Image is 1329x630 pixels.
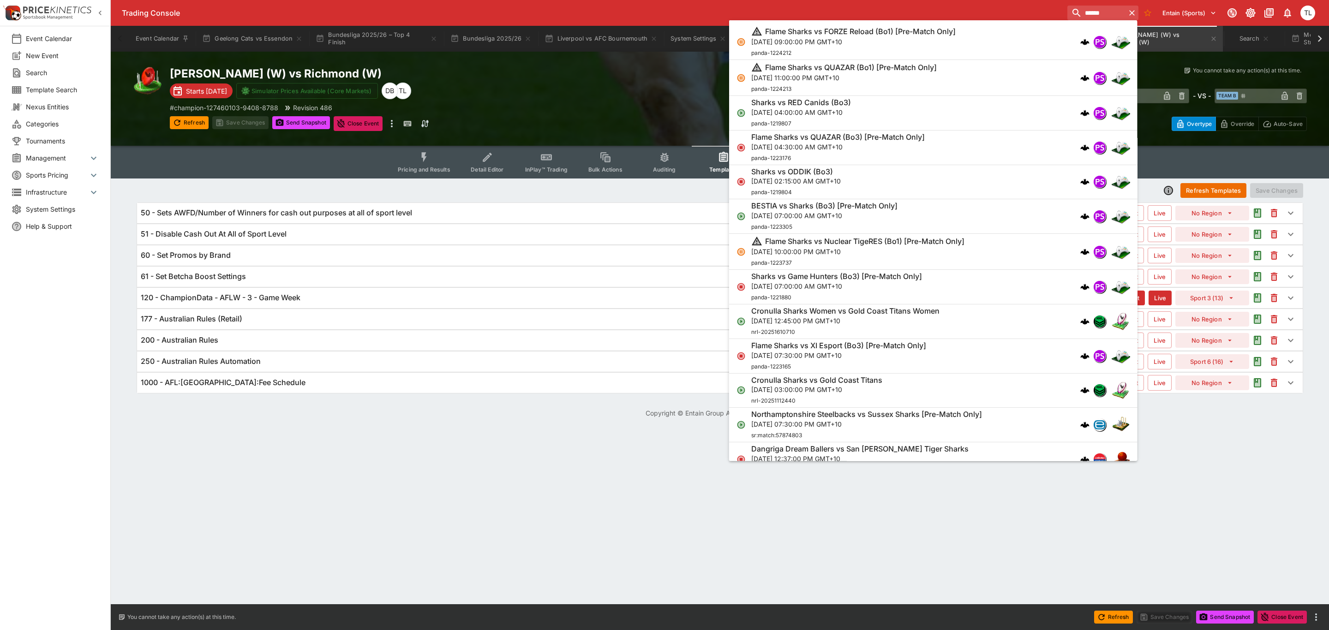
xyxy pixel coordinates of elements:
[751,340,926,350] h6: Flame Sharks vs XI Esport (Bo3) [Pre-Match Only]
[1175,206,1249,220] button: No Region
[751,211,898,220] p: [DATE] 07:00:00 AM GMT+10
[665,26,732,52] button: System Settings
[751,154,791,161] span: panda-1223176
[1112,416,1130,434] img: cricket.png
[1094,611,1133,624] button: Refresh
[1148,333,1172,348] button: Live
[1112,138,1130,156] img: esports.png
[736,282,746,291] svg: Closed
[1249,226,1266,243] button: Audit the Template Change History
[1067,6,1125,20] input: search
[1175,227,1249,242] button: No Region
[525,166,568,173] span: InPlay™ Trading
[751,176,841,186] p: [DATE] 02:15:00 AM GMT+10
[1266,290,1282,306] button: This will delete the selected template. You will still need to Save Template changes to commit th...
[765,26,956,36] h6: Flame Sharks vs FORZE Reload (Bo1) [Pre-Match Only]
[1148,354,1172,369] button: Live
[1249,353,1266,370] button: Audit the Template Change History
[1080,143,1090,152] img: logo-cerberus.svg
[751,315,940,325] p: [DATE] 12:45:00 PM GMT+10
[26,187,88,197] span: Infrastructure
[1300,6,1315,20] div: Trent Lewis
[1094,245,1106,257] img: pandascore.png
[26,51,99,60] span: New Event
[1094,107,1106,119] img: pandascore.png
[1249,290,1266,306] button: Audit the Template Change History
[23,15,73,19] img: Sportsbook Management
[1266,374,1282,391] button: This will delete the selected template. You will still need to Save Template changes to commit th...
[1249,247,1266,264] button: Audit the Template Change History
[1148,269,1172,285] button: Live
[386,116,397,131] button: more
[236,83,378,99] button: Simulator Prices Available (Core Markets)
[141,250,231,260] h6: 60 - Set Promos by Brand
[26,136,99,146] span: Tournaments
[751,281,922,291] p: [DATE] 07:00:00 AM GMT+10
[1196,611,1254,624] button: Send Snapshot
[1279,5,1296,21] button: Notifications
[1094,453,1106,465] img: lclkafka.png
[1231,119,1254,129] p: Override
[1148,226,1172,242] button: Live
[1080,73,1090,82] img: logo-cerberus.svg
[1148,311,1172,327] button: Live
[26,85,99,95] span: Template Search
[736,247,746,256] svg: Suspended
[1080,316,1090,326] img: logo-cerberus.svg
[334,116,383,131] button: Close Event
[26,170,88,180] span: Sports Pricing
[186,86,227,96] p: Starts [DATE]
[751,272,922,281] h6: Sharks vs Game Hunters (Bo3) [Pre-Match Only]
[751,350,926,360] p: [DATE] 07:30:00 PM GMT+10
[1093,175,1106,188] div: pandascore
[141,357,261,366] h6: 250 - Australian Rules Automation
[751,189,792,196] span: panda-1219804
[1112,172,1130,191] img: esports.png
[1175,375,1249,390] button: No Region
[1112,103,1130,122] img: esports.png
[170,116,209,129] button: Refresh
[1149,291,1172,305] button: Live
[197,26,308,52] button: Geelong Cats vs Essendon
[653,166,676,173] span: Auditing
[1266,311,1282,327] button: This will delete the selected template. You will still need to Save Template changes to commit th...
[751,247,964,256] p: [DATE] 10:00:00 PM GMT+10
[751,419,982,429] p: [DATE] 07:30:00 PM GMT+10
[1112,207,1130,226] img: esports.png
[751,444,969,454] h6: Dangriga Dream Ballers vs San [PERSON_NAME] Tiger Sharks
[1148,248,1172,263] button: Live
[1094,315,1106,327] img: nrl.png
[310,26,443,52] button: Bundesliga 2025/26 – Top 4 Finish
[1175,248,1249,263] button: No Region
[1172,117,1307,131] div: Start From
[1224,5,1240,21] button: Connected to PK
[1080,351,1090,360] div: cerberus
[141,314,242,324] h6: 177 - Australian Rules (Retail)
[1258,117,1307,131] button: Auto-Save
[1266,247,1282,264] button: This will delete the selected template. You will still need to Save Template changes to commit th...
[1187,119,1212,129] p: Overtype
[1266,332,1282,349] button: This will delete the selected template. You will still need to Save Template changes to commit th...
[751,410,982,419] h6: Northamptonshire Steelbacks vs Sussex Sharks [Pre-Match Only]
[122,8,1064,18] div: Trading Console
[1148,205,1172,221] button: Live
[1093,315,1106,327] div: nrl
[751,259,792,266] span: panda-1223737
[1257,611,1307,624] button: Close Event
[751,201,898,211] h6: BESTIA vs Sharks (Bo3) [Pre-Match Only]
[26,153,88,163] span: Management
[539,26,663,52] button: Liverpool vs AFC Bournemouth
[751,119,791,126] span: panda-1219807
[1080,420,1090,429] div: cerberus
[751,385,882,394] p: [DATE] 03:00:00 PM GMT+10
[141,293,300,303] h6: 120 - ChampionData - AFLW - 3 - Game Week
[398,166,450,173] span: Pricing and Results
[1080,143,1090,152] div: cerberus
[1080,316,1090,326] div: cerberus
[751,306,940,315] h6: Cronulla Sharks Women vs Gold Coast Titans Women
[765,62,937,72] h6: Flame Sharks vs QUAZAR (Bo1) [Pre-Match Only]
[736,212,746,221] svg: Open
[1175,269,1249,284] button: No Region
[1080,282,1090,291] div: cerberus
[26,102,99,112] span: Nexus Entities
